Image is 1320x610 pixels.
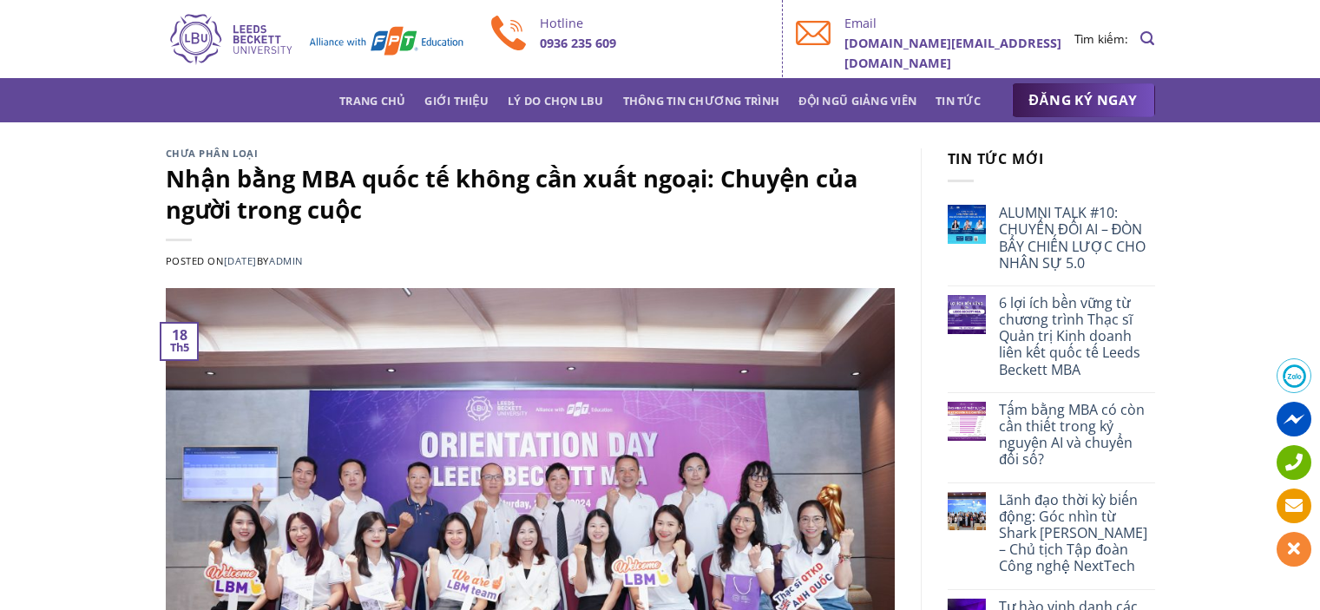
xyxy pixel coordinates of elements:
[999,295,1154,378] a: 6 lợi ích bền vững từ chương trình Thạc sĩ Quản trị Kinh doanh liên kết quốc tế Leeds Beckett MBA
[166,254,257,267] span: Posted on
[257,254,303,267] span: by
[936,85,981,116] a: Tin tức
[999,205,1154,272] a: ALUMNI TALK #10: CHUYỂN ĐỔI AI – ĐÒN BẨY CHIẾN LƯỢC CHO NHÂN SỰ 5.0
[1012,83,1155,118] a: ĐĂNG KÝ NGAY
[508,85,604,116] a: Lý do chọn LBU
[844,13,1074,33] p: Email
[999,492,1154,575] a: Lãnh đạo thời kỳ biến động: Góc nhìn từ Shark [PERSON_NAME] – Chủ tịch Tập đoàn Công nghệ NextTech
[1074,30,1128,49] li: Tìm kiếm:
[540,13,770,33] p: Hotline
[623,85,780,116] a: Thông tin chương trình
[224,254,257,267] a: [DATE]
[166,163,895,225] h1: Nhận bằng MBA quốc tế không cần xuất ngoại: Chuyện của người trong cuộc
[798,85,916,116] a: Đội ngũ giảng viên
[540,35,616,51] b: 0936 235 609
[1140,22,1154,56] a: Search
[1029,89,1138,111] span: ĐĂNG KÝ NGAY
[166,147,259,160] a: Chưa phân loại
[166,11,465,67] img: Thạc sĩ Quản trị kinh doanh Quốc tế
[339,85,405,116] a: Trang chủ
[424,85,489,116] a: Giới thiệu
[269,254,303,267] a: admin
[948,149,1045,168] span: Tin tức mới
[999,402,1154,469] a: Tấm bằng MBA có còn cần thiết trong kỷ nguyên AI và chuyển đổi số?
[844,35,1061,71] b: [DOMAIN_NAME][EMAIL_ADDRESS][DOMAIN_NAME]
